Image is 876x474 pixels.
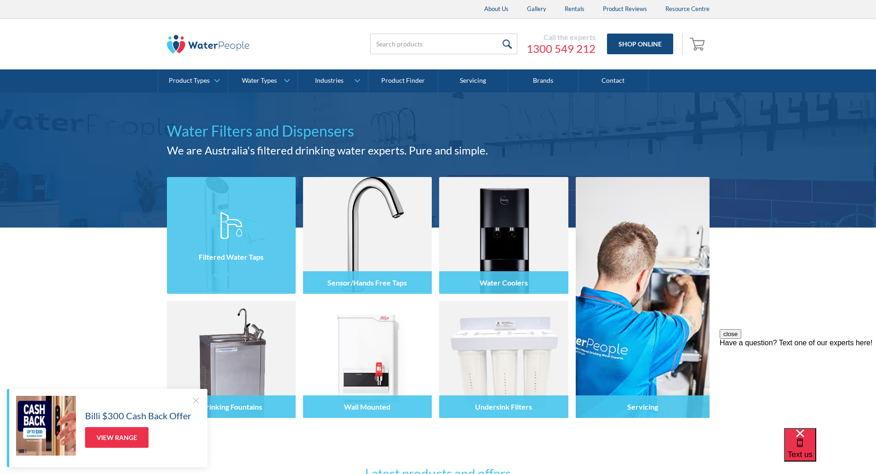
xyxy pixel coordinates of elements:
[344,402,390,411] h4: Wall Mounted
[627,402,658,411] h4: Servicing
[327,278,407,287] h4: Sensor/Hands Free Taps
[607,34,673,54] a: Shop Online
[242,77,277,85] div: Water Types
[576,177,710,418] a: Servicing
[438,69,508,92] a: Servicing
[228,69,298,92] a: Water Types
[508,69,578,92] a: Brands
[370,34,517,54] input: Search products
[85,427,149,448] a: View Range
[199,252,263,261] h4: Filtered Water Taps
[303,177,432,294] img: Sensor/Hands Free Taps
[368,69,438,92] a: Product Finder
[527,42,595,56] a: 1300 549 212
[527,33,595,42] div: Call the experts
[16,396,76,456] img: Billi $300 Cash Back Offer
[687,33,710,55] a: Open empty cart
[200,402,262,411] h4: Drinking Fountains
[475,402,532,411] h4: Undersink Filters
[480,278,528,287] h4: Water Coolers
[578,69,648,92] a: Contact
[158,69,228,92] a: Product Types
[167,177,296,294] img: Filtered Water Taps
[784,428,876,474] iframe: podium webchat widget bubble
[167,301,296,418] img: Drinking Fountains
[169,77,210,85] div: Product Types
[690,36,707,51] img: shopping cart
[720,329,876,440] iframe: podium webchat widget prompt
[439,177,568,294] img: Water Coolers
[439,301,568,418] img: Undersink Filters
[315,77,344,85] div: Industries
[167,35,250,53] img: The Water People
[298,69,367,92] a: Industries
[85,409,191,423] h5: Billi $300 Cash Back Offer
[303,301,432,418] img: Wall Mounted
